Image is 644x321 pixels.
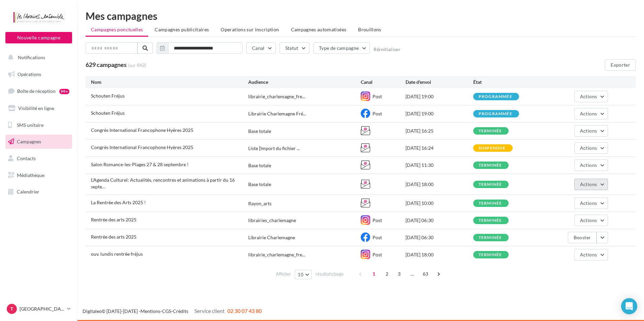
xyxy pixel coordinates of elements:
div: Audience [248,79,361,85]
span: 1 [368,269,379,279]
div: terminée [479,182,502,187]
div: [DATE] 06:30 [406,217,473,224]
div: État [473,79,541,85]
a: T [GEOGRAPHIC_DATA] [5,302,72,315]
div: Base totale [248,181,271,188]
span: Rentrée des arts 2025 [91,217,136,222]
span: Post [373,252,382,257]
button: Nouvelle campagne [5,32,72,43]
div: Mes campagnes [86,11,636,21]
button: Type de campagne [313,42,370,54]
span: 629 campagnes [86,61,127,68]
span: résultats/page [316,271,344,277]
span: Campagnes publicitaires [155,27,209,32]
span: (sur 842) [128,62,146,69]
button: 10 [295,270,312,279]
span: Afficher [276,271,291,277]
span: SMS unitaire [17,122,43,128]
button: Actions [574,159,608,171]
span: Opérations [18,71,41,77]
span: Actions [580,252,597,257]
div: [DATE] 06:30 [406,234,473,241]
div: programmée [479,112,512,116]
button: Actions [574,142,608,154]
span: ... [407,269,418,279]
a: Opérations [4,67,73,81]
div: Librairie Charlemagne [248,234,295,241]
button: Actions [574,108,608,119]
button: Réinitialiser [374,47,400,52]
span: Visibilité en ligne [18,105,54,111]
div: Open Intercom Messenger [621,298,637,314]
span: Actions [580,128,597,134]
span: Notifications [18,55,45,60]
span: Schouten Fréjus [91,110,125,116]
button: Actions [574,249,608,260]
a: Visibilité en ligne [4,101,73,115]
span: 02 30 07 43 80 [227,308,262,314]
span: Post [373,235,382,240]
span: Contacts [17,155,36,161]
span: Post [373,94,382,99]
span: Post [373,217,382,223]
span: Actions [580,217,597,223]
span: Rentrée des arts 2025 [91,234,136,240]
div: terminée [479,218,502,223]
div: [DATE] 16:24 [406,145,473,151]
div: [DATE] 10:00 [406,200,473,207]
a: Calendrier [4,185,73,199]
span: librairie_charlemagne_fre... [248,251,305,258]
div: Date d'envoi [406,79,473,85]
div: Canal [361,79,406,85]
button: Notifications [4,50,71,65]
span: librairie_charlemagne_fre... [248,93,305,100]
span: L'Agenda Culturel: Actualités, rencontres et animations à partir du 16 septembre [91,177,235,189]
p: [GEOGRAPHIC_DATA] [20,306,64,312]
span: ouv. lundis rentrée fréjus [91,251,143,257]
span: 10 [298,272,303,277]
div: [DATE] 18:00 [406,181,473,188]
div: Rayon_arts [248,200,271,207]
button: Actions [574,125,608,137]
a: Campagnes [4,135,73,149]
span: 2 [382,269,392,279]
span: Salon Romance-les-Plages 27 & 28 septembre ! [91,162,189,167]
span: Médiathèque [17,172,44,178]
div: Base totale [248,128,271,135]
button: Actions [574,198,608,209]
div: programmée [479,95,512,99]
span: 3 [394,269,405,279]
a: Boîte de réception99+ [4,84,73,98]
div: [DATE] 11:30 [406,162,473,169]
span: Schouten Fréjus [91,93,125,99]
span: Actions [580,181,597,187]
div: terminée [479,236,502,240]
span: Liste [Import du fichier ... [248,145,300,152]
div: suspendue [479,146,506,150]
a: CGS [162,308,171,314]
span: Actions [580,94,597,99]
span: Boîte de réception [17,88,56,94]
span: Service client [194,308,225,314]
a: Médiathèque [4,168,73,182]
button: Canal [246,42,276,54]
span: Operations sur inscription [221,27,279,32]
div: [DATE] 19:00 [406,93,473,100]
span: Actions [580,111,597,116]
span: Campagnes automatisées [291,27,347,32]
span: Post [373,111,382,116]
a: Mentions [140,308,160,314]
div: terminée [479,253,502,257]
div: terminée [479,201,502,206]
div: [DATE] 16:25 [406,128,473,134]
span: T [10,306,13,312]
a: Contacts [4,151,73,166]
span: Actions [580,200,597,206]
span: Brouillons [358,27,381,32]
span: Actions [580,162,597,168]
button: Actions [574,215,608,226]
span: La Rentrée des Arts 2025 ! [91,200,146,205]
button: Actions [574,179,608,190]
button: Booster [568,232,597,243]
button: Exporter [605,59,636,71]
